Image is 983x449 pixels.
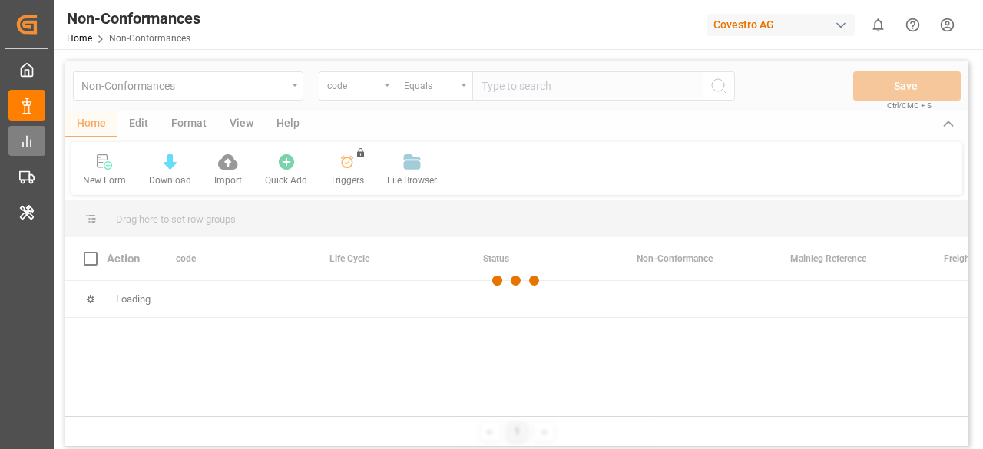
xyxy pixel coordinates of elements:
button: Covestro AG [707,10,861,39]
button: Help Center [895,8,930,42]
div: Covestro AG [707,14,855,36]
div: Non-Conformances [67,7,200,30]
button: show 0 new notifications [861,8,895,42]
a: Home [67,33,92,44]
